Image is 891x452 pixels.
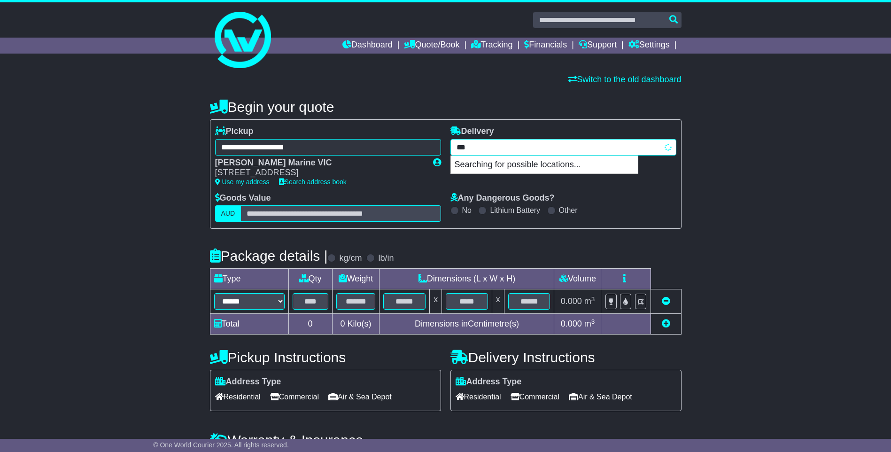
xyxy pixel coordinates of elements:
[591,318,595,325] sup: 3
[210,269,288,289] td: Type
[215,178,270,186] a: Use my address
[568,75,681,84] a: Switch to the old dashboard
[380,269,554,289] td: Dimensions (L x W x H)
[332,314,380,335] td: Kilo(s)
[288,269,332,289] td: Qty
[471,38,512,54] a: Tracking
[450,126,494,137] label: Delivery
[288,314,332,335] td: 0
[153,441,289,449] span: © One World Courier 2025. All rights reserved.
[270,390,319,404] span: Commercial
[662,319,670,328] a: Add new item
[490,206,540,215] label: Lithium Battery
[561,319,582,328] span: 0.000
[584,319,595,328] span: m
[559,206,578,215] label: Other
[584,296,595,306] span: m
[210,248,328,264] h4: Package details |
[456,377,522,387] label: Address Type
[450,193,555,203] label: Any Dangerous Goods?
[215,168,424,178] div: [STREET_ADDRESS]
[569,390,632,404] span: Air & Sea Depot
[215,390,261,404] span: Residential
[579,38,617,54] a: Support
[215,205,241,222] label: AUD
[210,350,441,365] h4: Pickup Instructions
[511,390,559,404] span: Commercial
[591,296,595,303] sup: 3
[210,432,682,448] h4: Warranty & Insurance
[215,377,281,387] label: Address Type
[340,319,345,328] span: 0
[215,158,424,168] div: [PERSON_NAME] Marine VIC
[450,139,676,156] typeahead: Please provide city
[462,206,472,215] label: No
[328,390,392,404] span: Air & Sea Depot
[662,296,670,306] a: Remove this item
[628,38,670,54] a: Settings
[378,253,394,264] label: lb/in
[342,38,393,54] a: Dashboard
[339,253,362,264] label: kg/cm
[210,99,682,115] h4: Begin your quote
[524,38,567,54] a: Financials
[451,156,638,174] p: Searching for possible locations...
[404,38,459,54] a: Quote/Book
[561,296,582,306] span: 0.000
[210,314,288,335] td: Total
[215,193,271,203] label: Goods Value
[456,390,501,404] span: Residential
[332,269,380,289] td: Weight
[215,126,254,137] label: Pickup
[492,289,504,314] td: x
[450,350,682,365] h4: Delivery Instructions
[554,269,601,289] td: Volume
[380,314,554,335] td: Dimensions in Centimetre(s)
[430,289,442,314] td: x
[279,178,347,186] a: Search address book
